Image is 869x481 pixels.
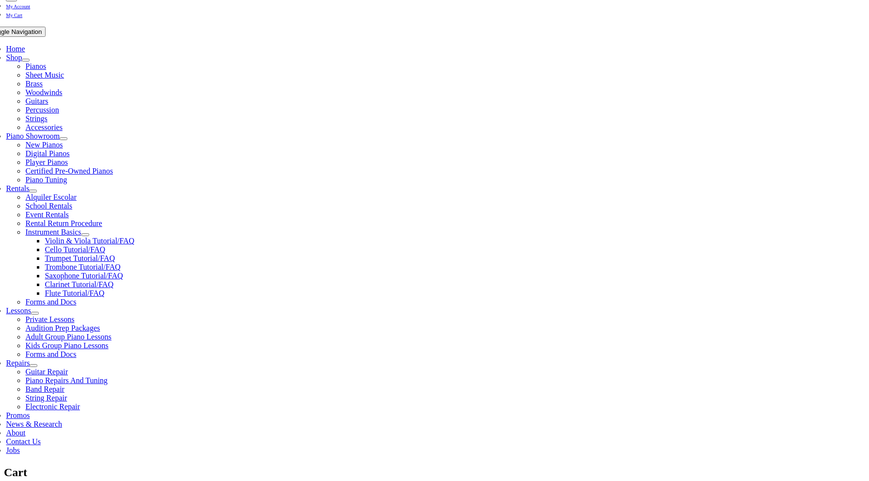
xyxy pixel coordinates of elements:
a: Adult Group Piano Lessons [25,333,111,341]
a: Contact Us [6,437,41,446]
a: Instrument Basics [25,228,81,236]
a: Accessories [25,123,62,131]
a: Repairs [6,359,30,367]
a: Clarinet Tutorial/FAQ [45,280,113,289]
a: Flute Tutorial/FAQ [45,289,104,297]
a: Guitar Repair [25,368,68,376]
a: Player Pianos [25,158,68,166]
a: About [6,429,25,437]
button: Open submenu of Rentals [29,190,37,192]
a: Piano Repairs And Tuning [25,376,107,385]
a: Certified Pre-Owned Pianos [25,167,113,175]
a: Guitars [25,97,48,105]
a: Trombone Tutorial/FAQ [45,263,120,271]
a: Violin & Viola Tutorial/FAQ [45,237,134,245]
span: Alquiler Escolar [25,193,76,201]
a: Digital Pianos [25,149,69,158]
a: Pianos [25,62,46,70]
a: Cello Tutorial/FAQ [45,245,105,254]
a: Rental Return Procedure [25,219,102,227]
a: Sheet Music [25,71,64,79]
a: Woodwinds [25,88,62,96]
a: New Pianos [25,141,63,149]
button: Open submenu of Lessons [31,312,39,315]
a: String Repair [25,394,67,402]
a: Shop [6,53,22,62]
a: Brass [25,80,43,88]
a: School Rentals [25,202,72,210]
a: Kids Group Piano Lessons [25,341,108,350]
a: Jobs [6,446,19,454]
a: Promos [6,411,30,419]
span: Band Repair [25,385,64,393]
a: Electronic Repair [25,402,80,411]
a: My Account [6,1,30,10]
a: Piano Showroom [6,132,60,140]
a: Trumpet Tutorial/FAQ [45,254,114,262]
a: Event Rentals [25,210,68,219]
button: Open submenu of Piano Showroom [60,137,67,140]
span: Private Lessons [25,315,74,323]
a: Percussion [25,106,59,114]
h1: Cart [4,465,865,481]
button: Open submenu of Instrument Basics [81,233,89,236]
button: Open submenu of Repairs [30,364,37,367]
a: Lessons [6,306,31,315]
a: Strings [25,114,47,123]
a: Forms and Docs [25,298,76,306]
a: Home [6,45,25,53]
section: Page Title Bar [4,465,865,481]
a: Saxophone Tutorial/FAQ [45,272,123,280]
a: Audition Prep Packages [25,324,100,332]
a: Piano Tuning [25,176,67,184]
span: My Cart [6,13,22,18]
a: My Cart [6,10,22,18]
a: Rentals [6,184,29,192]
span: My Account [6,4,30,9]
a: Forms and Docs [25,350,76,358]
a: News & Research [6,420,62,428]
